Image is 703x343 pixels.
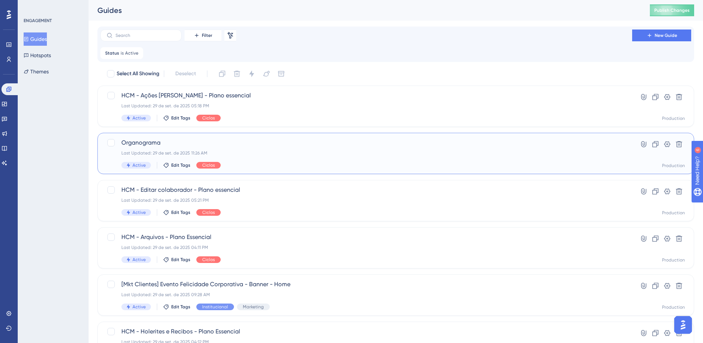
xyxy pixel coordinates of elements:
button: Edit Tags [163,162,190,168]
span: Ciclos [202,257,215,263]
div: Guides [97,5,631,15]
span: HCM - Editar colaborador - Plano essencial [121,186,611,194]
div: Production [662,210,685,216]
span: Publish Changes [654,7,690,13]
span: Ciclos [202,209,215,215]
button: Guides [24,32,47,46]
span: Institucional [202,304,228,310]
div: Production [662,304,685,310]
span: is [121,50,124,56]
button: Edit Tags [163,304,190,310]
div: 6 [51,4,54,10]
span: Ciclos [202,115,215,121]
button: Edit Tags [163,115,190,121]
div: Last Updated: 29 de set. de 2025 05:21 PM [121,197,611,203]
div: Last Updated: 29 de set. de 2025 09:28 AM [121,292,611,298]
span: Active [132,209,146,215]
span: Active [132,115,146,121]
button: Filter [185,30,221,41]
div: Last Updated: 29 de set. de 2025 04:11 PM [121,245,611,250]
span: Edit Tags [171,209,190,215]
div: Last Updated: 29 de set. de 2025 11:26 AM [121,150,611,156]
span: [Mkt Clientes] Evento Felicidade Corporativa - Banner - Home [121,280,611,289]
iframe: UserGuiding AI Assistant Launcher [672,314,694,336]
span: Status [105,50,119,56]
button: New Guide [632,30,691,41]
div: ENGAGEMENT [24,18,52,24]
span: HCM - Arquivos - Plano Essencial [121,233,611,242]
span: New Guide [655,32,677,38]
span: Edit Tags [171,257,190,263]
span: Edit Tags [171,304,190,310]
div: Production [662,163,685,169]
button: Themes [24,65,49,78]
span: Active [132,304,146,310]
button: Publish Changes [650,4,694,16]
span: HCM - Holerites e Recibos - Plano Essencial [121,327,611,336]
button: Deselect [169,67,203,80]
input: Search [116,33,175,38]
span: Ciclos [202,162,215,168]
span: Filter [202,32,212,38]
div: Last Updated: 29 de set. de 2025 05:18 PM [121,103,611,109]
span: HCM - Ações [PERSON_NAME] - Plano essencial [121,91,611,100]
span: Marketing [243,304,264,310]
span: Edit Tags [171,115,190,121]
button: Hotspots [24,49,51,62]
button: Edit Tags [163,209,190,215]
span: Active [125,50,138,56]
div: Production [662,257,685,263]
span: Edit Tags [171,162,190,168]
button: Edit Tags [163,257,190,263]
span: Need Help? [17,2,46,11]
span: Deselect [175,69,196,78]
span: Active [132,257,146,263]
span: Organograma [121,138,611,147]
span: Active [132,162,146,168]
div: Production [662,115,685,121]
span: Select All Showing [117,69,159,78]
